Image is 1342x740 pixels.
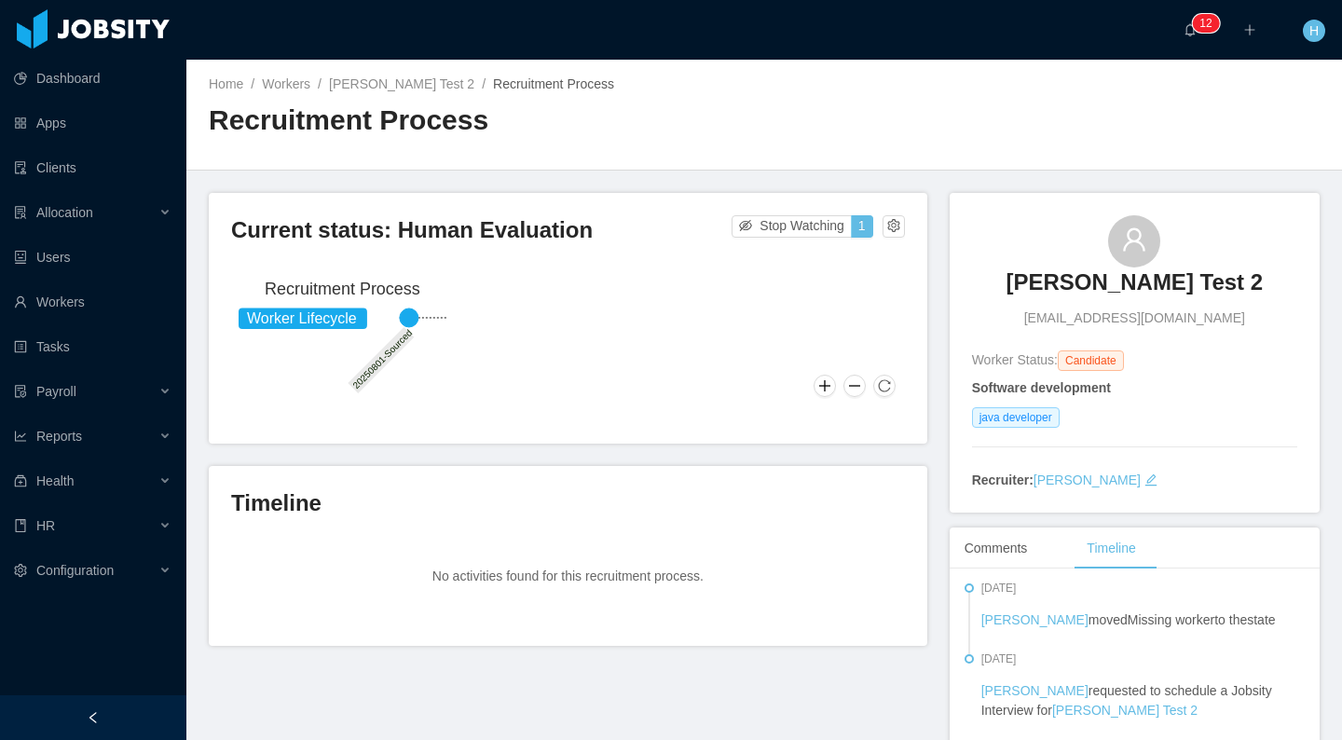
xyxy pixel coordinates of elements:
[981,612,1089,627] a: [PERSON_NAME]
[981,683,1089,698] a: [PERSON_NAME]
[1309,20,1319,42] span: H
[1184,23,1197,36] i: icon: bell
[732,215,852,238] button: icon: eye-invisibleStop Watching
[950,528,1043,569] div: Comments
[209,76,243,91] a: Home
[1121,226,1147,253] i: icon: user
[814,375,836,397] button: Zoom In
[329,76,474,91] a: [PERSON_NAME] Test 2
[36,563,114,578] span: Configuration
[873,375,896,397] button: Reset Zoom
[251,76,254,91] span: /
[14,104,171,142] a: icon: appstoreApps
[14,328,171,365] a: icon: profileTasks
[493,76,614,91] span: Recruitment Process
[231,488,905,518] h3: Timeline
[883,215,905,238] button: icon: setting
[36,518,55,533] span: HR
[231,215,732,245] h3: Current status: Human Evaluation
[14,60,171,97] a: icon: pie-chartDashboard
[209,102,764,140] h2: Recruitment Process
[247,310,357,326] tspan: Worker Lifecycle
[1072,528,1150,569] div: Timeline
[1206,14,1212,33] p: 2
[1243,23,1256,36] i: icon: plus
[1006,267,1264,308] a: [PERSON_NAME] Test 2
[318,76,322,91] span: /
[262,76,310,91] a: Workers
[14,385,27,398] i: icon: file-protect
[231,529,905,624] div: No activities found for this recruitment process.
[972,352,1058,367] span: Worker Status:
[36,473,74,488] span: Health
[14,474,27,487] i: icon: medicine-box
[14,564,27,577] i: icon: setting
[972,473,1034,487] strong: Recruiter:
[14,149,171,186] a: icon: auditClients
[1199,14,1206,33] p: 1
[1052,703,1198,718] a: [PERSON_NAME] Test 2
[14,239,171,276] a: icon: robotUsers
[981,582,1017,595] span: [DATE]
[1192,14,1219,33] sup: 12
[351,327,415,391] text: 20250801-Sourced
[981,612,1276,627] span: moved Missing worker to the state
[972,380,1111,395] strong: Software development
[36,384,76,399] span: Payroll
[36,205,93,220] span: Allocation
[1034,473,1141,487] a: [PERSON_NAME]
[36,429,82,444] span: Reports
[972,407,1060,428] span: java developer
[14,430,27,443] i: icon: line-chart
[981,652,1017,665] span: [DATE]
[14,206,27,219] i: icon: solution
[1006,267,1264,297] h3: [PERSON_NAME] Test 2
[981,683,1272,718] span: requested to schedule a Jobsity Interview for
[1144,473,1157,486] i: icon: edit
[843,375,866,397] button: Zoom Out
[14,519,27,532] i: icon: book
[851,215,873,238] button: 1
[1058,350,1124,371] span: Candidate
[1024,308,1245,328] span: [EMAIL_ADDRESS][DOMAIN_NAME]
[14,283,171,321] a: icon: userWorkers
[482,76,486,91] span: /
[265,280,420,298] text: Recruitment Process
